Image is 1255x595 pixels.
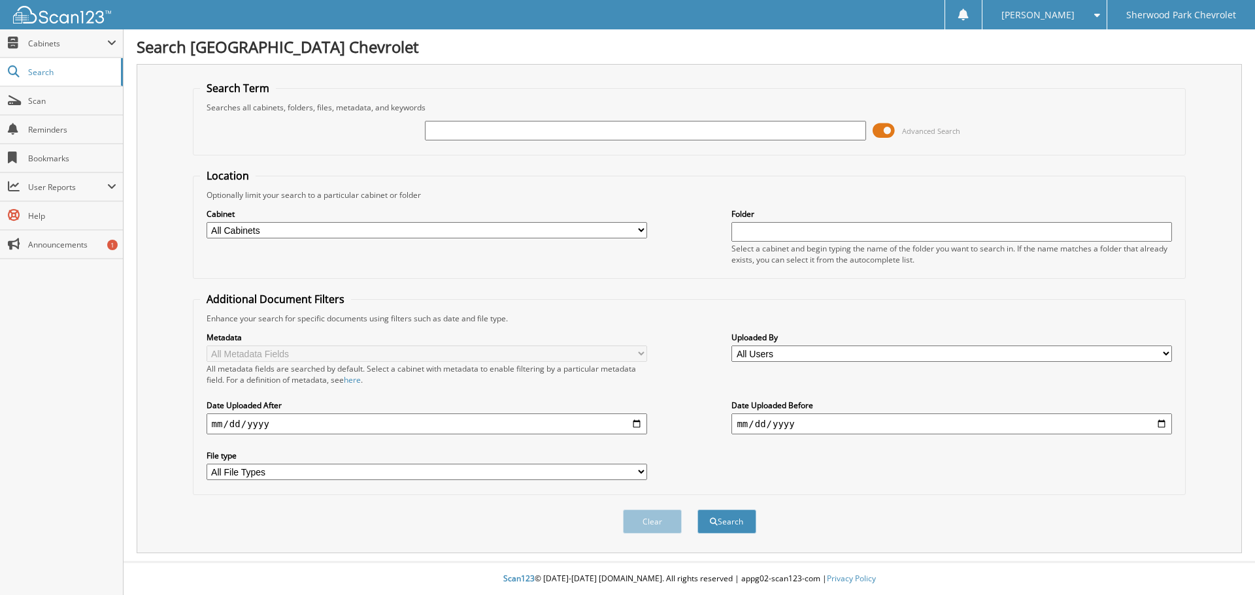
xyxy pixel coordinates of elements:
div: © [DATE]-[DATE] [DOMAIN_NAME]. All rights reserved | appg02-scan123-com | [124,563,1255,595]
span: Cabinets [28,38,107,49]
span: Advanced Search [902,126,960,136]
img: scan123-logo-white.svg [13,6,111,24]
label: Date Uploaded After [207,400,647,411]
div: 1 [107,240,118,250]
button: Search [697,509,756,534]
label: Date Uploaded Before [731,400,1172,411]
span: Search [28,67,114,78]
span: Sherwood Park Chevrolet [1126,11,1236,19]
div: Searches all cabinets, folders, files, metadata, and keywords [200,102,1179,113]
span: Scan [28,95,116,106]
button: Clear [623,509,682,534]
span: Bookmarks [28,153,116,164]
label: Cabinet [207,208,647,219]
legend: Search Term [200,81,276,95]
a: Privacy Policy [827,573,876,584]
input: start [207,413,647,434]
div: Optionally limit your search to a particular cabinet or folder [200,189,1179,201]
span: Announcements [28,239,116,250]
span: Scan123 [503,573,535,584]
div: Enhance your search for specific documents using filters such as date and file type. [200,313,1179,324]
label: Uploaded By [731,332,1172,343]
legend: Location [200,169,256,183]
iframe: Chat Widget [1190,532,1255,595]
span: Help [28,210,116,221]
div: Select a cabinet and begin typing the name of the folder you want to search in. If the name match... [731,243,1172,265]
legend: Additional Document Filters [200,292,351,306]
span: Reminders [28,124,116,135]
label: File type [207,450,647,461]
span: User Reports [28,182,107,193]
label: Folder [731,208,1172,219]
label: Metadata [207,332,647,343]
span: [PERSON_NAME] [1001,11,1075,19]
div: All metadata fields are searched by default. Select a cabinet with metadata to enable filtering b... [207,363,647,385]
h1: Search [GEOGRAPHIC_DATA] Chevrolet [137,36,1242,57]
a: here [344,374,361,385]
input: end [731,413,1172,434]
